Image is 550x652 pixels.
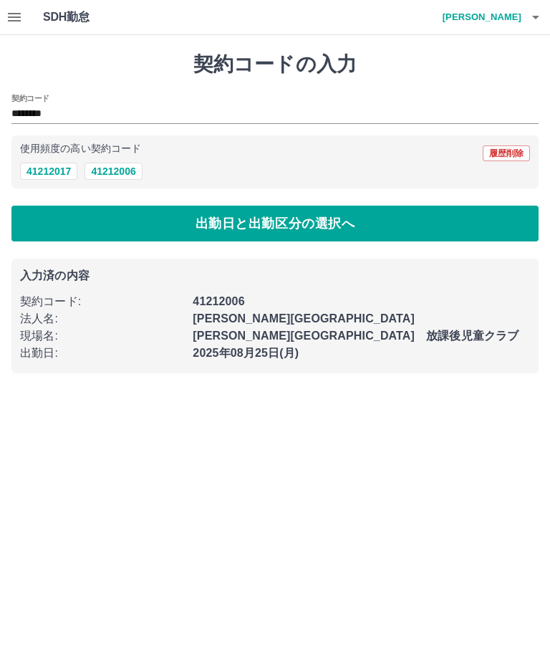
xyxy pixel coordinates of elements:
p: 現場名 : [20,327,184,345]
p: 出勤日 : [20,345,184,362]
button: 履歴削除 [483,145,530,161]
button: 41212017 [20,163,77,180]
p: 法人名 : [20,310,184,327]
b: [PERSON_NAME][GEOGRAPHIC_DATA] [193,312,415,325]
button: 41212006 [85,163,142,180]
button: 出勤日と出勤区分の選択へ [11,206,539,241]
b: 2025年08月25日(月) [193,347,299,359]
b: [PERSON_NAME][GEOGRAPHIC_DATA] 放課後児童クラブ [193,330,518,342]
h1: 契約コードの入力 [11,52,539,77]
b: 41212006 [193,295,244,307]
p: 契約コード : [20,293,184,310]
h2: 契約コード [11,92,49,104]
p: 入力済の内容 [20,270,530,282]
p: 使用頻度の高い契約コード [20,144,141,154]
